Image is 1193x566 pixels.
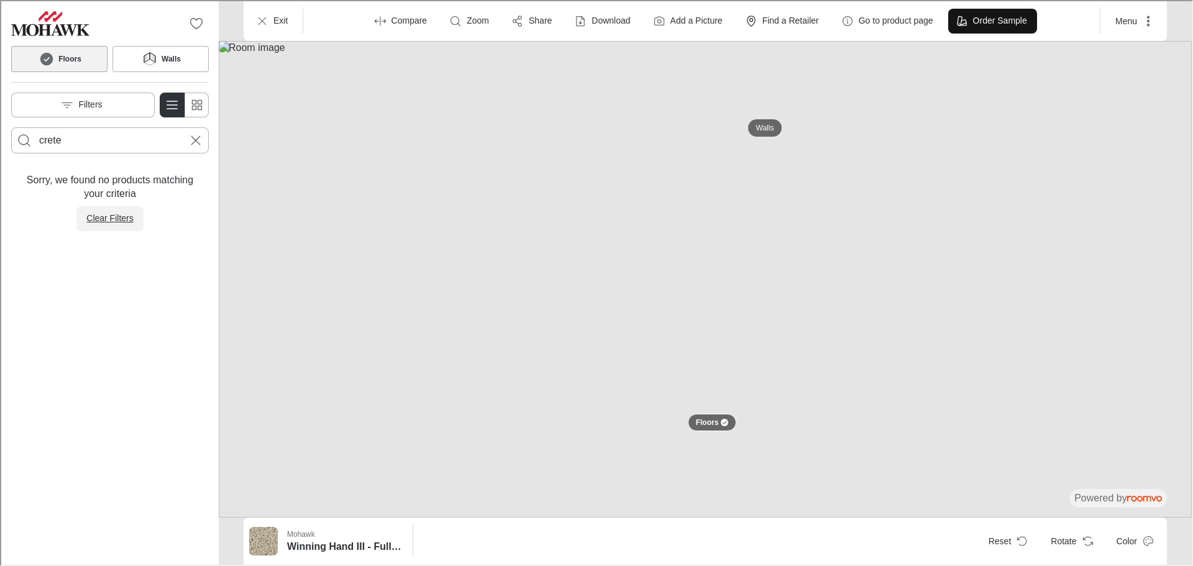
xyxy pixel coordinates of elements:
[11,127,35,152] button: Search for products
[1126,495,1161,500] img: roomvo_wordmark.svg
[755,122,773,132] p: Walls
[669,14,721,26] label: Add a Picture
[57,52,80,63] h6: Floors
[644,7,731,32] button: Upload a picture of your room
[1073,490,1161,504] div: The visualizer is powered by Roomvo.
[390,14,426,26] p: Compare
[947,7,1036,32] button: Order Sample
[10,10,88,35] img: Logo representing Mohawk Flooring.
[1073,490,1161,504] p: Powered by
[761,14,818,26] p: Find a Retailer
[441,7,498,32] button: Zoom room image
[111,45,208,71] button: Walls
[160,52,180,63] h6: Walls
[282,525,406,555] button: Show details for Winning Hand III
[747,118,781,135] button: Walls
[687,413,736,430] button: Floors
[528,14,551,26] p: Share
[182,127,207,152] button: Cancel search
[38,129,180,149] input: Enter products to search for
[10,45,106,71] button: Floors
[10,91,153,116] button: Open the filters menu
[1105,527,1161,552] button: Open color dialog
[247,7,296,32] button: Exit
[465,14,488,26] p: Zoom
[183,91,208,116] button: Switch to simple view
[565,7,639,32] button: Download
[857,14,932,26] p: Go to product page
[85,211,132,224] p: Clear Filters
[503,7,560,32] button: Share
[248,526,277,554] img: Winning Hand III
[77,98,101,110] p: Filters
[833,7,942,32] button: Go to product page
[736,7,828,32] button: Find a Retailer
[590,14,629,26] p: Download
[10,10,88,35] a: Go to Mohawk Flooring's website.
[217,40,1191,516] img: Room image
[695,416,718,427] p: Floors
[286,539,403,552] h6: Winning Hand III - Full Sail
[183,10,208,35] button: No favorites
[158,91,183,116] button: Switch to detail view
[1104,7,1161,32] button: More actions
[1040,527,1100,552] button: Rotate Surface
[75,205,142,230] button: Clear Filters
[972,14,1026,26] p: Order Sample
[272,14,286,26] p: Exit
[286,527,314,539] p: Mohawk
[20,172,198,200] p: Sorry, we found no products matching your criteria
[365,7,436,32] button: Enter compare mode
[977,527,1035,552] button: Reset product
[158,91,208,116] div: Product List Mode Selector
